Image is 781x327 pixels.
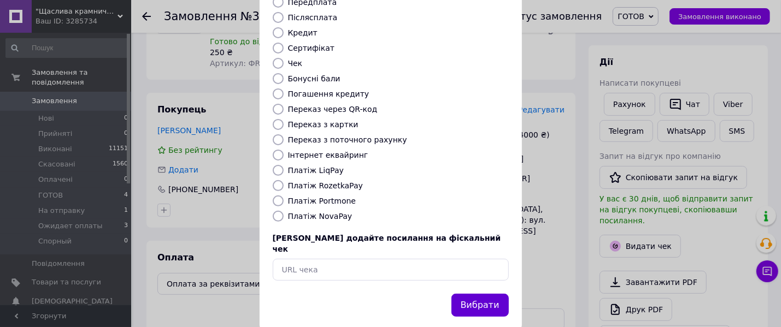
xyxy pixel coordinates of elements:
[288,105,378,114] label: Переказ через QR-код
[288,135,407,144] label: Переказ з поточного рахунку
[451,294,509,317] button: Вибрати
[288,197,356,205] label: Платіж Portmone
[273,259,509,281] input: URL чека
[288,120,359,129] label: Переказ з картки
[288,74,340,83] label: Бонусні бали
[288,151,368,159] label: Інтернет еквайринг
[288,28,318,37] label: Кредит
[288,13,338,22] label: Післясплата
[288,181,363,190] label: Платіж RozetkaPay
[288,166,344,175] label: Платіж LiqPay
[273,234,501,253] span: [PERSON_NAME] додайте посилання на фіскальний чек
[288,59,303,68] label: Чек
[288,90,369,98] label: Погашення кредиту
[288,212,353,221] label: Платіж NovaPay
[288,44,335,52] label: Сертифікат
